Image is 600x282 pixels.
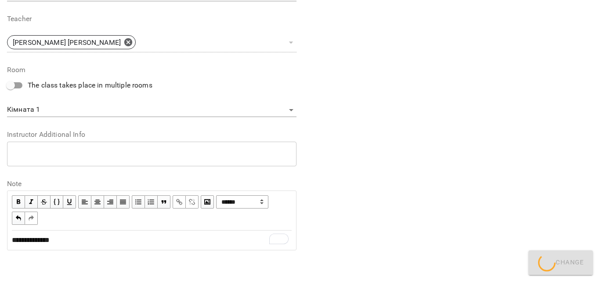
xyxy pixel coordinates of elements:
[12,195,25,209] button: Bold
[8,231,296,249] div: To enrich screen reader interactions, please activate Accessibility in Grammarly extension settings
[145,195,158,209] button: OL
[201,195,214,209] button: Image
[25,195,38,209] button: Italic
[28,80,152,91] span: The class takes place in multiple rooms
[117,195,130,209] button: Align Justify
[173,195,186,209] button: Link
[7,66,296,73] label: Room
[13,37,121,48] p: [PERSON_NAME] [PERSON_NAME]
[78,195,91,209] button: Align Left
[104,195,117,209] button: Align Right
[216,195,268,209] select: Block type
[7,35,136,49] div: [PERSON_NAME] [PERSON_NAME]
[51,195,63,209] button: Monospace
[7,15,296,22] label: Teacher
[7,180,296,187] label: Note
[158,195,170,209] button: Blockquote
[7,103,296,117] div: Кімната 1
[7,33,296,52] div: [PERSON_NAME] [PERSON_NAME]
[7,131,296,138] label: Instructor Additional Info
[25,212,38,225] button: Redo
[186,195,199,209] button: Remove Link
[216,195,268,209] span: Normal
[132,195,145,209] button: UL
[38,195,51,209] button: Strikethrough
[63,195,76,209] button: Underline
[12,212,25,225] button: Undo
[91,195,104,209] button: Align Center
